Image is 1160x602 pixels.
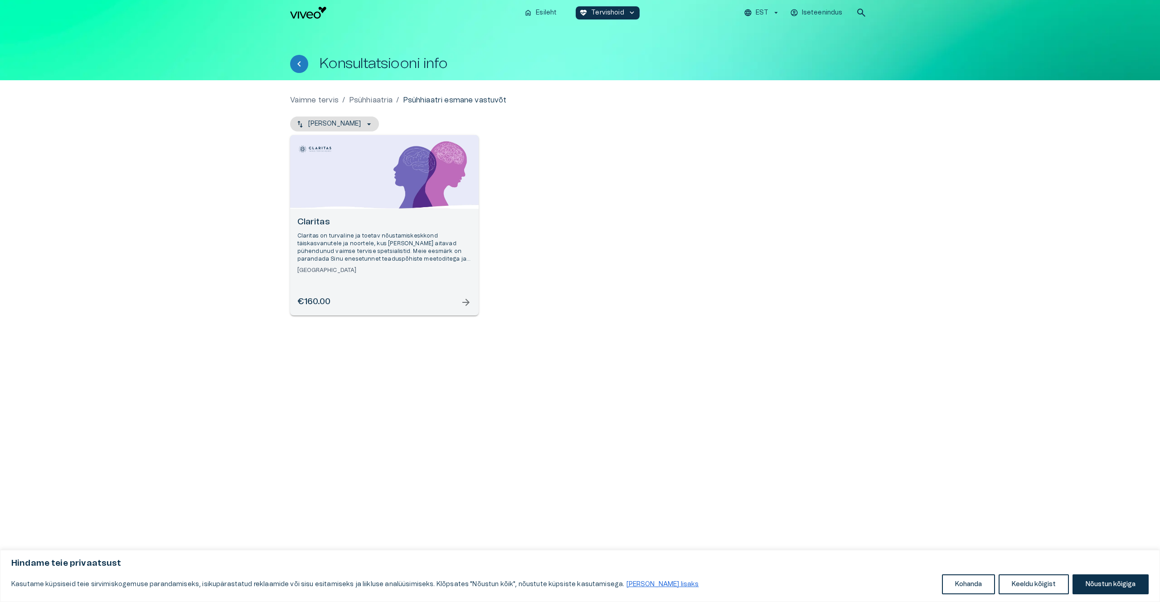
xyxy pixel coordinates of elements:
[942,574,995,594] button: Kohanda
[297,142,333,156] img: Claritas logo
[290,7,517,19] a: Navigate to homepage
[11,579,699,590] p: Kasutame küpsiseid teie sirvimiskogemuse parandamiseks, isikupärastatud reklaamide või sisu esita...
[852,4,870,22] button: open search modal
[297,216,471,228] h6: Claritas
[319,56,448,72] h1: Konsultatsiooni info
[290,95,339,106] a: Vaimne tervis
[290,135,479,316] a: Open selected supplier available booking dates
[520,6,561,19] button: homeEsileht
[308,119,361,129] p: [PERSON_NAME]
[626,581,699,588] a: Loe lisaks
[628,9,636,17] span: keyboard_arrow_down
[290,55,308,73] button: Tagasi
[297,267,471,274] h6: [GEOGRAPHIC_DATA]
[342,95,345,106] p: /
[11,558,1149,569] p: Hindame teie privaatsust
[290,117,379,131] button: [PERSON_NAME]
[789,6,845,19] button: Iseteenindus
[999,574,1069,594] button: Keeldu kõigist
[756,8,768,18] p: EST
[743,6,781,19] button: EST
[1073,574,1149,594] button: Nõustun kõigiga
[591,8,624,18] p: Tervishoid
[297,232,471,263] p: Claritas on turvaline ja toetav nõustamiskeskkond täiskasvanutele ja noortele, kus [PERSON_NAME] ...
[290,7,326,19] img: Viveo logo
[802,8,843,18] p: Iseteenindus
[297,296,331,308] h6: €160.00
[46,7,60,15] span: Help
[524,9,532,17] span: home
[396,95,399,106] p: /
[403,95,507,106] p: Psühhiaatri esmane vastuvõt
[536,8,557,18] p: Esileht
[856,7,867,18] span: search
[579,9,587,17] span: ecg_heart
[576,6,640,19] button: ecg_heartTervishoidkeyboard_arrow_down
[461,297,471,308] span: arrow_forward
[349,95,393,106] a: Psühhiaatria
